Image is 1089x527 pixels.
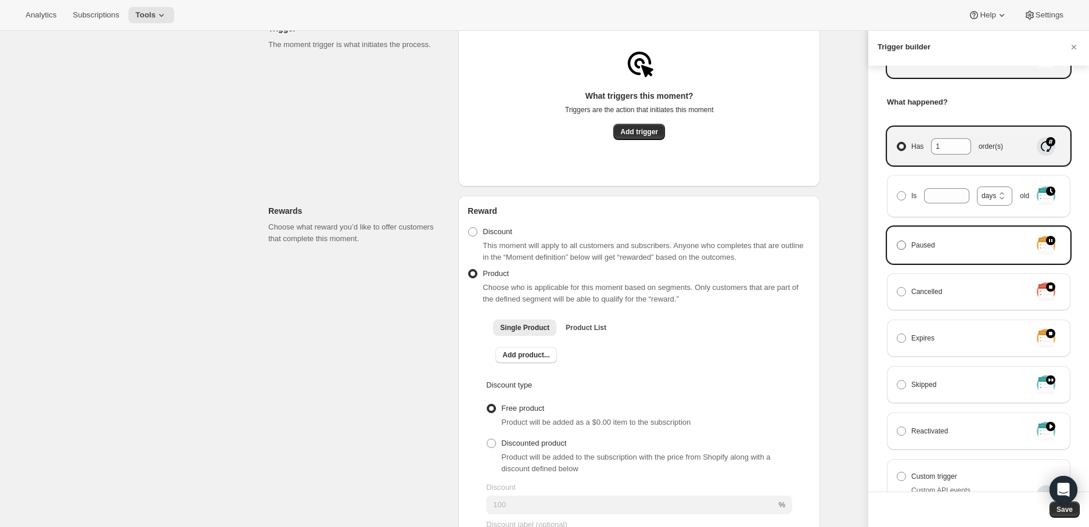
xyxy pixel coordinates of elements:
span: Reactivated [911,425,948,437]
button: Subscriptions [66,7,126,23]
button: Cancel [1068,41,1080,53]
span: Expires [911,332,935,344]
span: Paused [911,239,935,251]
span: Is old [911,187,1029,206]
span: Help [980,10,995,20]
span: Analytics [26,10,56,20]
span: Custom trigger [911,471,957,482]
button: Save [1050,501,1080,518]
span: Tools [135,10,156,20]
span: Settings [1036,10,1063,20]
span: Save [1056,505,1073,514]
div: Custom API events [911,485,971,496]
span: Cancelled [911,286,942,297]
span: Subscriptions [73,10,119,20]
button: Analytics [19,7,63,23]
div: Open Intercom Messenger [1050,476,1077,504]
input: Hasorder(s) [931,138,954,153]
h3: What happened? [887,96,1070,108]
button: Help [961,7,1014,23]
button: Settings [1017,7,1070,23]
button: Tools [128,7,174,23]
h3: Trigger builder [878,41,930,53]
span: Skipped [911,379,936,390]
span: Has order(s) [911,138,1003,153]
input: Is old [924,188,952,203]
